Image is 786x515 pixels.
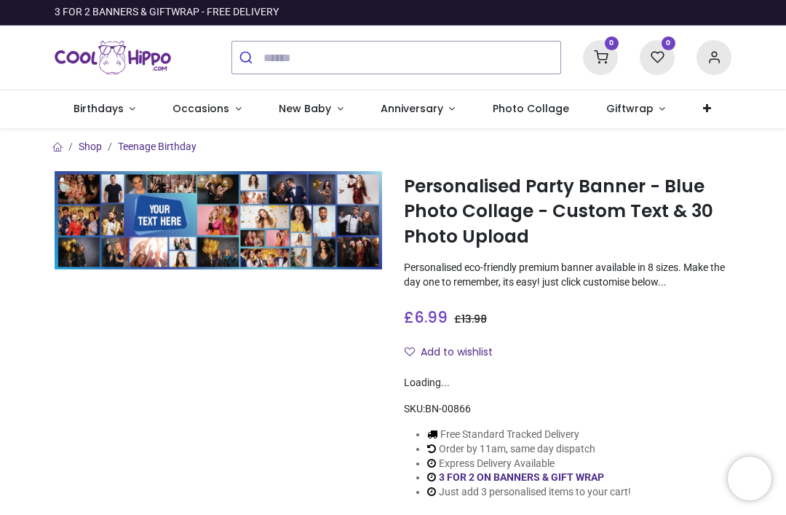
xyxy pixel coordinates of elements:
div: 3 FOR 2 BANNERS & GIFTWRAP - FREE DELIVERY [55,5,279,20]
span: Photo Collage [493,101,569,116]
a: Occasions [154,90,261,128]
li: Just add 3 personalised items to your cart! [427,485,631,500]
span: New Baby [279,101,331,116]
button: Add to wishlistAdd to wishlist [404,340,505,365]
a: 0 [583,51,618,63]
div: Loading... [404,376,731,390]
a: Shop [79,141,102,152]
sup: 0 [605,36,619,50]
img: Personalised Party Banner - Blue Photo Collage - Custom Text & 30 Photo Upload [55,171,382,270]
span: 6.99 [414,307,448,328]
i: Add to wishlist [405,347,415,357]
a: New Baby [261,90,362,128]
a: Logo of Cool Hippo [55,37,171,78]
span: 13.98 [461,312,487,326]
li: Express Delivery Available [427,457,631,471]
a: Anniversary [362,90,474,128]
button: Submit [232,42,263,74]
a: Teenage Birthday [118,141,196,152]
a: 3 FOR 2 ON BANNERS & GIFT WRAP [439,471,604,483]
a: Birthdays [55,90,154,128]
span: Anniversary [381,101,443,116]
span: £ [404,307,448,328]
span: Giftwrap [606,101,654,116]
h1: Personalised Party Banner - Blue Photo Collage - Custom Text & 30 Photo Upload [404,174,731,249]
span: £ [454,312,487,326]
sup: 0 [662,36,675,50]
a: 0 [640,51,675,63]
li: Free Standard Tracked Delivery [427,428,631,442]
span: BN-00866 [425,403,471,414]
span: Occasions [172,101,229,116]
a: Giftwrap [587,90,684,128]
span: Birthdays [74,101,124,116]
iframe: Customer reviews powered by Trustpilot [426,5,731,20]
li: Order by 11am, same day dispatch [427,442,631,457]
p: Personalised eco-friendly premium banner available in 8 sizes. Make the day one to remember, its ... [404,261,731,289]
div: SKU: [404,402,731,417]
iframe: Brevo live chat [728,457,771,500]
img: Cool Hippo [55,37,171,78]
